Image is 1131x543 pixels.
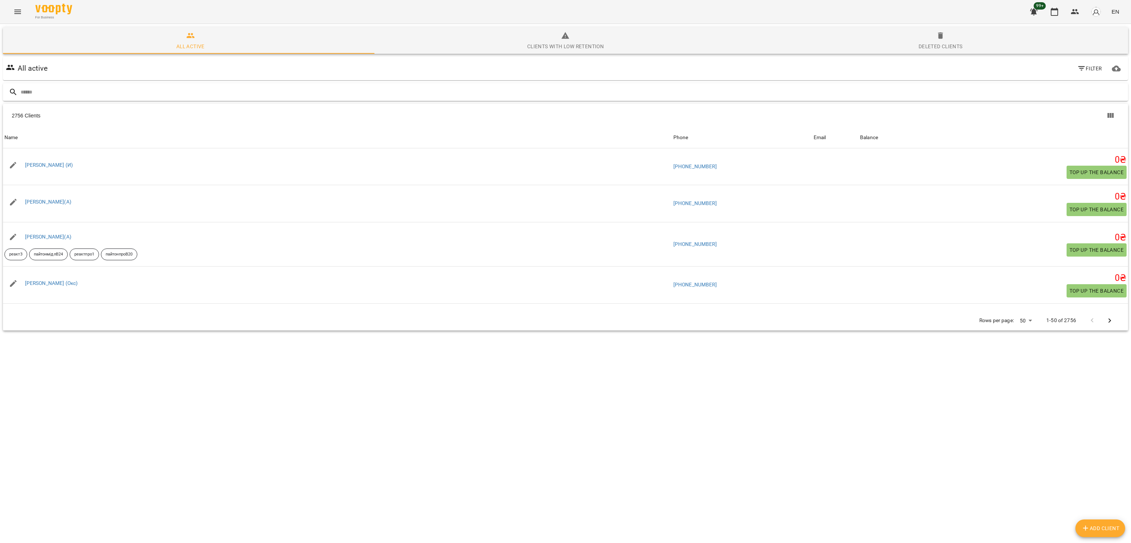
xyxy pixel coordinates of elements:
div: All active [176,42,205,51]
a: [PERSON_NAME](А) [25,234,71,240]
span: Top up the balance [1070,286,1124,295]
span: Balance [860,133,1127,142]
div: Sort [4,133,18,142]
p: реактпро1 [74,251,94,258]
div: Table Toolbar [3,104,1128,127]
span: Name [4,133,670,142]
div: 50 [1017,315,1035,326]
div: Balance [860,133,878,142]
button: Columns view [1102,107,1119,124]
a: [PHONE_NUMBER] [673,241,717,247]
div: 2756 Clients [12,112,571,119]
button: Next Page [1101,312,1118,329]
div: Email [814,133,826,142]
a: [PERSON_NAME](А) [25,199,71,205]
h5: 0 ₴ [860,154,1127,166]
div: реактпро1 [70,248,99,260]
a: [PHONE_NUMBER] [673,200,717,206]
span: Top up the balance [1070,205,1124,214]
button: Top up the balance [1067,284,1127,297]
button: Top up the balance [1067,203,1127,216]
div: Deleted clients [919,42,963,51]
h5: 0 ₴ [860,272,1127,284]
span: EN [1111,8,1119,15]
a: [PERSON_NAME] (И) [25,162,73,168]
span: Top up the balance [1070,246,1124,254]
div: Clients with low retention [527,42,604,51]
h6: All active [18,63,47,74]
div: пайтонпроВ20 [101,248,137,260]
div: Name [4,133,18,142]
span: Phone [673,133,811,142]
h5: 0 ₴ [860,191,1127,202]
p: пайтонпроВ20 [106,251,133,258]
div: Sort [673,133,688,142]
span: Email [814,133,857,142]
span: 99+ [1034,2,1046,10]
a: [PHONE_NUMBER] [673,282,717,288]
div: Sort [860,133,878,142]
div: пайтонмідлВ24 [29,248,68,260]
a: [PHONE_NUMBER] [673,163,717,169]
h5: 0 ₴ [860,232,1127,243]
span: Filter [1077,64,1102,73]
span: For Business [35,15,72,20]
button: Top up the balance [1067,166,1127,179]
div: Phone [673,133,688,142]
p: реакт3 [9,251,22,258]
a: [PERSON_NAME] (Окс) [25,280,78,286]
p: Rows per page: [979,317,1014,324]
button: EN [1109,5,1122,18]
button: Filter [1074,62,1105,75]
p: 1-50 of 2756 [1046,317,1076,324]
p: пайтонмідлВ24 [34,251,63,258]
img: avatar_s.png [1091,7,1101,17]
button: Menu [9,3,27,21]
button: Top up the balance [1067,243,1127,257]
img: Voopty Logo [35,4,72,14]
div: Sort [814,133,826,142]
div: реакт3 [4,248,27,260]
span: Top up the balance [1070,168,1124,177]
